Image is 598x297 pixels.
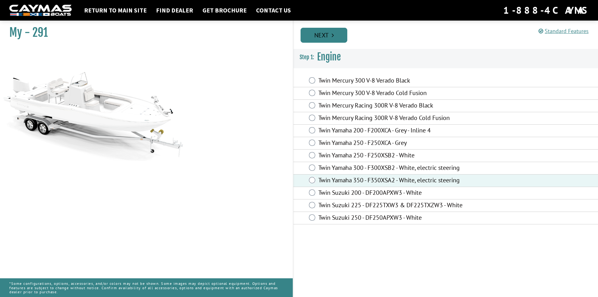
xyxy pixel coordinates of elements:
[318,151,486,160] label: Twin Yamaha 250 - F250XSB2 - White
[199,6,250,14] a: Get Brochure
[503,3,589,17] div: 1-888-4CAYMAS
[318,214,486,223] label: Twin Suzuki 250 - DF250APXW3 - White
[318,77,486,86] label: Twin Mercury 300 V-8 Verado Black
[318,201,486,210] label: Twin Suzuki 225 - DF225TXW3 & DF225TXZW3 - White
[318,139,486,148] label: Twin Yamaha 250 - F250XCA - Grey
[318,164,486,173] label: Twin Yamaha 300 - F300XSB2 - White, electric steering
[318,102,486,111] label: Twin Mercury Racing 300R V-8 Verado Black
[318,189,486,198] label: Twin Suzuki 200 - DF200APXW3 - White
[153,6,196,14] a: Find Dealer
[253,6,294,14] a: Contact Us
[318,176,486,185] label: Twin Yamaha 350 - F350XSA2 - White, electric steering
[301,28,347,43] a: Next
[318,89,486,98] label: Twin Mercury 300 V-8 Verado Cold Fusion
[9,26,277,40] h1: My - 291
[9,278,283,297] p: *Some configurations, options, accessories, and/or colors may not be shown. Some images may depic...
[318,114,486,123] label: Twin Mercury Racing 300R V-8 Verado Cold Fusion
[9,5,72,16] img: white-logo-c9c8dbefe5ff5ceceb0f0178aa75bf4bb51f6bca0971e226c86eb53dfe498488.png
[81,6,150,14] a: Return to main site
[293,46,598,69] h3: Engine
[318,127,486,136] label: Twin Yamaha 200 - F200XCA - Grey - Inline 4
[299,27,598,43] ul: Pagination
[539,27,589,35] a: Standard Features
